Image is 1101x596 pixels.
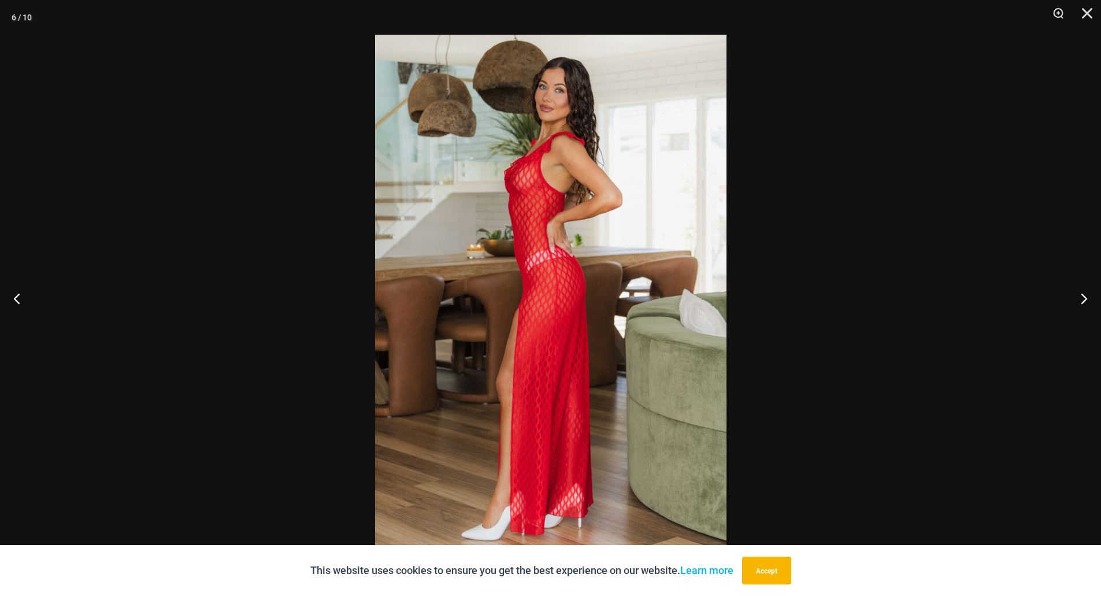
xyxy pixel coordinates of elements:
[310,562,733,579] p: This website uses cookies to ensure you get the best experience on our website.
[375,35,726,561] img: Sometimes Red 587 Dress 03
[742,557,791,584] button: Accept
[680,564,733,576] a: Learn more
[1058,269,1101,327] button: Next
[12,9,32,26] div: 6 / 10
